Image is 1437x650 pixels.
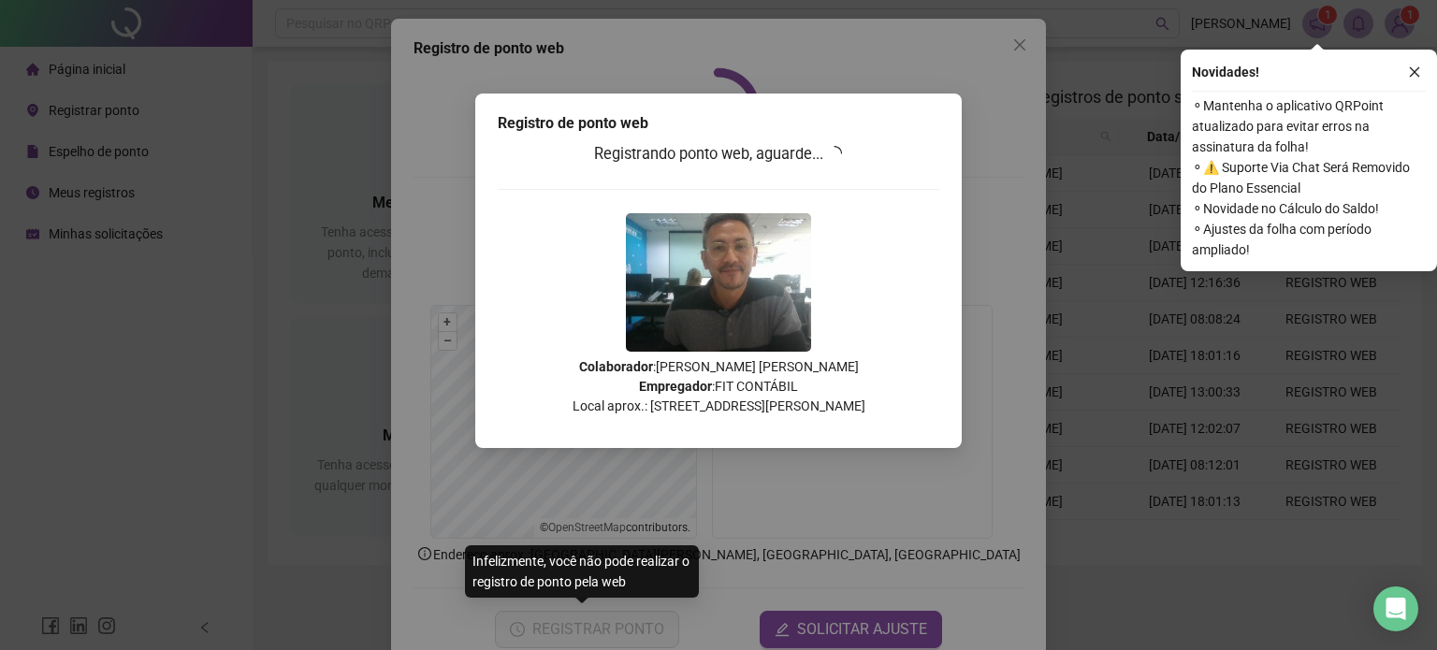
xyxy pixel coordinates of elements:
[1192,219,1426,260] span: ⚬ Ajustes da folha com período ampliado!
[1192,95,1426,157] span: ⚬ Mantenha o aplicativo QRPoint atualizado para evitar erros na assinatura da folha!
[465,545,699,598] div: Infelizmente, você não pode realizar o registro de ponto pela web
[498,112,939,135] div: Registro de ponto web
[827,146,842,161] span: loading
[579,359,653,374] strong: Colaborador
[498,142,939,166] h3: Registrando ponto web, aguarde...
[626,213,811,352] img: 9k=
[1192,198,1426,219] span: ⚬ Novidade no Cálculo do Saldo!
[1192,62,1259,82] span: Novidades !
[1408,65,1421,79] span: close
[639,379,712,394] strong: Empregador
[498,357,939,416] p: : [PERSON_NAME] [PERSON_NAME] : FIT CONTÁBIL Local aprox.: [STREET_ADDRESS][PERSON_NAME]
[1192,157,1426,198] span: ⚬ ⚠️ Suporte Via Chat Será Removido do Plano Essencial
[1373,586,1418,631] div: Open Intercom Messenger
